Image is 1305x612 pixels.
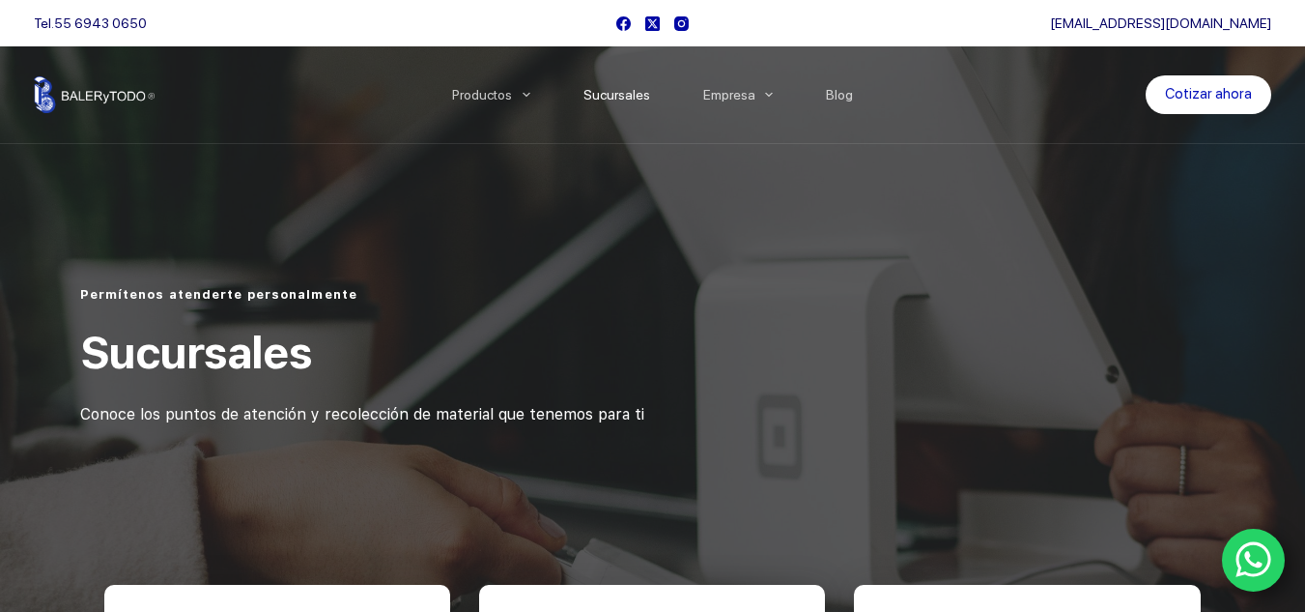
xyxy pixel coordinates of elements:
[34,15,147,31] span: Tel.
[1222,529,1286,593] a: WhatsApp
[80,405,644,423] span: Conoce los puntos de atención y recolección de material que tenemos para ti
[54,15,147,31] a: 55 6943 0650
[80,287,357,302] span: Permítenos atenderte personalmente
[80,326,312,379] span: Sucursales
[34,76,155,113] img: Balerytodo
[616,16,631,31] a: Facebook
[1146,75,1271,114] a: Cotizar ahora
[1050,15,1271,31] a: [EMAIL_ADDRESS][DOMAIN_NAME]
[425,46,880,143] nav: Menu Principal
[645,16,660,31] a: X (Twitter)
[674,16,689,31] a: Instagram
